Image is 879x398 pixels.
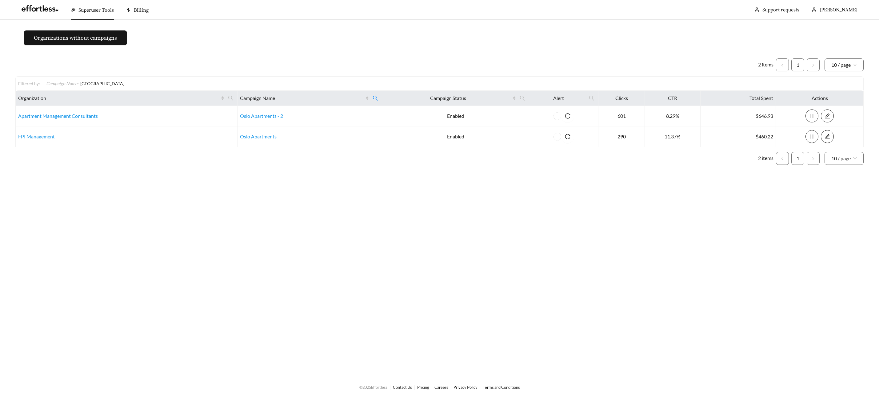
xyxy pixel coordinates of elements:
[134,7,149,13] span: Billing
[821,130,834,143] button: edit
[825,58,864,71] div: Page Size
[821,113,833,119] span: edit
[781,157,784,161] span: left
[831,59,857,71] span: 10 / page
[382,106,529,126] td: Enabled
[586,93,597,103] span: search
[811,63,815,67] span: right
[807,58,820,71] li: Next Page
[589,95,594,101] span: search
[758,152,773,165] li: 2 items
[805,109,818,122] button: pause
[645,126,700,147] td: 11.37%
[776,58,789,71] li: Previous Page
[701,106,776,126] td: $646.93
[240,94,364,102] span: Campaign Name
[520,95,525,101] span: search
[811,157,815,161] span: right
[78,7,114,13] span: Superuser Tools
[806,134,818,139] span: pause
[18,113,98,119] a: Apartment Management Consultants
[434,385,448,390] a: Careers
[483,385,520,390] a: Terms and Conditions
[385,94,511,102] span: Campaign Status
[807,58,820,71] button: right
[417,385,429,390] a: Pricing
[18,94,220,102] span: Organization
[821,134,833,139] span: edit
[645,91,700,106] th: CTR
[825,152,864,165] div: Page Size
[701,91,776,106] th: Total Spent
[821,113,834,119] a: edit
[34,34,117,42] span: Organizations without campaigns
[532,94,585,102] span: Alert
[359,385,388,390] span: © 2025 Effortless
[807,152,820,165] li: Next Page
[792,152,804,165] a: 1
[240,113,283,119] a: Oslo Apartments - 2
[831,152,857,165] span: 10 / page
[46,81,78,86] span: Campaign Name :
[18,133,55,139] a: FPI Management
[598,106,645,126] td: 601
[758,58,773,71] li: 2 items
[645,106,700,126] td: 8.29%
[228,95,234,101] span: search
[80,81,124,86] span: [GEOGRAPHIC_DATA]
[561,109,574,122] button: reload
[781,63,784,67] span: left
[393,385,412,390] a: Contact Us
[805,130,818,143] button: pause
[776,91,864,106] th: Actions
[240,133,277,139] a: Oslo Apartments
[806,113,818,119] span: pause
[226,93,236,103] span: search
[807,152,820,165] button: right
[791,58,804,71] li: 1
[821,109,834,122] button: edit
[373,95,378,101] span: search
[18,80,43,87] div: Filtered by:
[598,91,645,106] th: Clicks
[821,133,834,139] a: edit
[776,152,789,165] button: left
[370,93,381,103] span: search
[598,126,645,147] td: 290
[561,130,574,143] button: reload
[561,134,574,139] span: reload
[762,7,799,13] a: Support requests
[453,385,477,390] a: Privacy Policy
[561,113,574,119] span: reload
[382,126,529,147] td: Enabled
[776,152,789,165] li: Previous Page
[517,93,528,103] span: search
[776,58,789,71] button: left
[792,59,804,71] a: 1
[820,7,857,13] span: [PERSON_NAME]
[24,30,127,45] button: Organizations without campaigns
[701,126,776,147] td: $460.22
